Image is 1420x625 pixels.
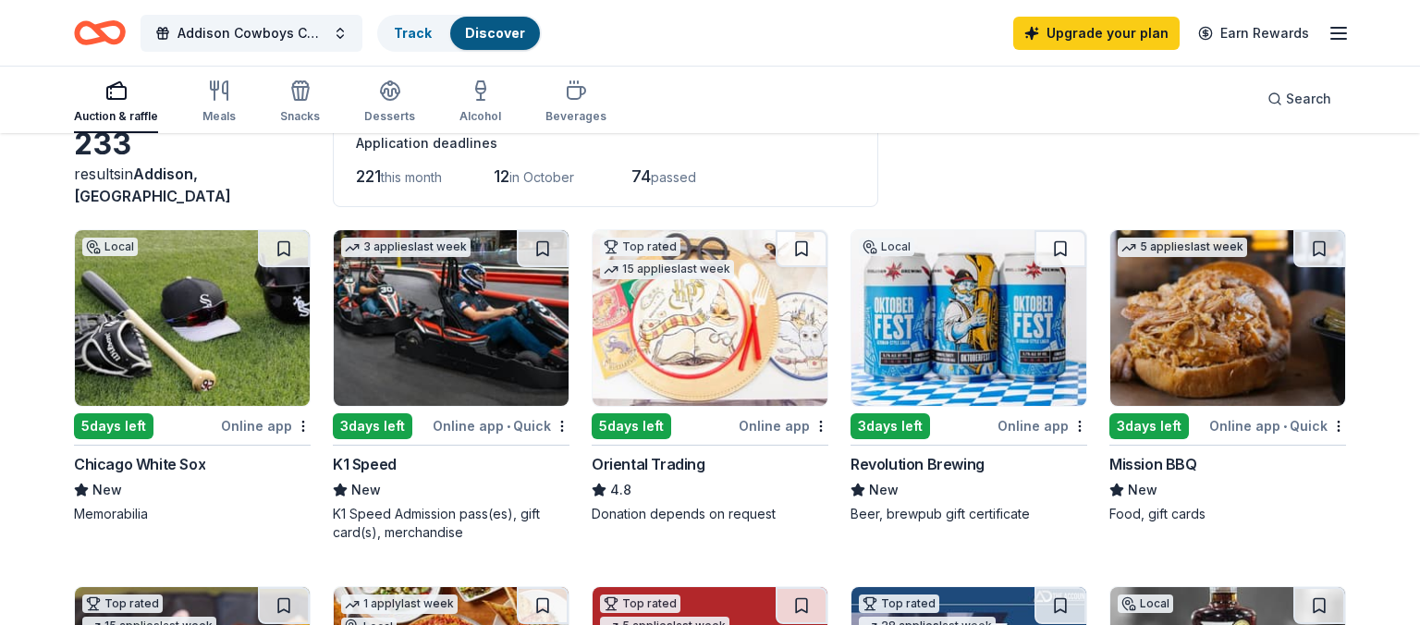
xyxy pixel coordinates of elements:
button: Search [1253,80,1346,117]
div: 1 apply last week [341,594,458,614]
div: Local [859,238,914,256]
div: Online app Quick [1209,414,1346,437]
a: Earn Rewards [1187,17,1320,50]
div: Auction & raffle [74,109,158,124]
a: Image for Chicago White SoxLocal5days leftOnline appChicago White SoxNewMemorabilia [74,229,311,523]
span: 74 [631,166,651,186]
span: Addison Cowboys Cheerleading Showcase [177,22,325,44]
div: Memorabilia [74,505,311,523]
a: Image for Oriental TradingTop rated15 applieslast week5days leftOnline appOriental Trading4.8Dona... [592,229,828,523]
button: Meals [202,72,236,133]
a: Image for K1 Speed3 applieslast week3days leftOnline app•QuickK1 SpeedNewK1 Speed Admission pass(... [333,229,569,542]
a: Image for Mission BBQ5 applieslast week3days leftOnline app•QuickMission BBQNewFood, gift cards [1109,229,1346,523]
span: in October [509,169,574,185]
span: • [507,419,510,434]
img: Image for Mission BBQ [1110,230,1345,406]
span: Addison, [GEOGRAPHIC_DATA] [74,165,231,205]
span: 12 [494,166,509,186]
button: Desserts [364,72,415,133]
span: passed [651,169,696,185]
span: this month [381,169,442,185]
img: Image for Oriental Trading [593,230,827,406]
span: 4.8 [610,479,631,501]
div: Snacks [280,109,320,124]
button: Addison Cowboys Cheerleading Showcase [141,15,362,52]
a: Image for Revolution BrewingLocal3days leftOnline appRevolution BrewingNewBeer, brewpub gift cert... [851,229,1087,523]
div: Oriental Trading [592,453,705,475]
div: results [74,163,311,207]
div: 233 [74,126,311,163]
button: Alcohol [459,72,501,133]
div: Top rated [600,594,680,613]
div: Mission BBQ [1109,453,1197,475]
div: Desserts [364,109,415,124]
div: Top rated [859,594,939,613]
button: Beverages [545,72,606,133]
div: Food, gift cards [1109,505,1346,523]
div: Top rated [600,238,680,256]
img: Image for Chicago White Sox [75,230,310,406]
div: 15 applies last week [600,260,734,279]
div: Online app [739,414,828,437]
div: Online app Quick [433,414,569,437]
div: K1 Speed [333,453,397,475]
span: in [74,165,231,205]
span: New [92,479,122,501]
button: Snacks [280,72,320,133]
span: • [1283,419,1287,434]
div: Beer, brewpub gift certificate [851,505,1087,523]
div: Revolution Brewing [851,453,985,475]
div: 3 days left [851,413,930,439]
div: 3 applies last week [341,238,471,257]
span: 221 [356,166,381,186]
div: 3 days left [333,413,412,439]
div: 5 days left [592,413,671,439]
div: Alcohol [459,109,501,124]
div: 5 days left [74,413,153,439]
div: Meals [202,109,236,124]
div: Local [82,238,138,256]
a: Upgrade your plan [1013,17,1180,50]
div: Beverages [545,109,606,124]
div: 3 days left [1109,413,1189,439]
button: Auction & raffle [74,72,158,133]
div: Online app [998,414,1087,437]
div: 5 applies last week [1118,238,1247,257]
span: New [351,479,381,501]
a: Discover [465,25,525,41]
img: Image for Revolution Brewing [851,230,1086,406]
div: Application deadlines [356,132,855,154]
div: Top rated [82,594,163,613]
div: Donation depends on request [592,505,828,523]
div: K1 Speed Admission pass(es), gift card(s), merchandise [333,505,569,542]
a: Track [394,25,432,41]
span: New [1128,479,1157,501]
img: Image for K1 Speed [334,230,569,406]
a: Home [74,11,126,55]
div: Online app [221,414,311,437]
span: Search [1286,88,1331,110]
button: TrackDiscover [377,15,542,52]
span: New [869,479,899,501]
div: Chicago White Sox [74,453,205,475]
div: Local [1118,594,1173,613]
